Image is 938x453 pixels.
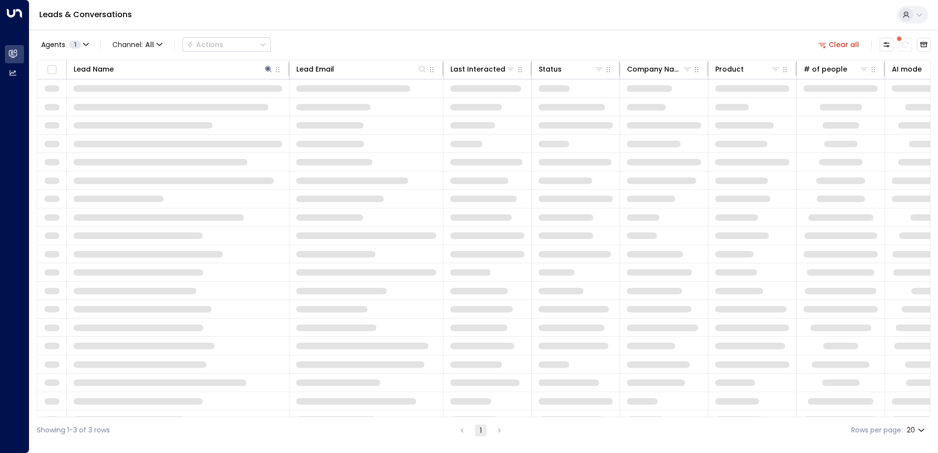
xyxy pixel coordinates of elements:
button: Actions [182,37,271,52]
div: Last Interacted [450,63,516,75]
div: Status [539,63,562,75]
div: Actions [187,40,223,49]
span: Channel: [108,38,166,51]
span: 1 [69,41,81,49]
button: Channel:All [108,38,166,51]
div: Company Name [627,63,682,75]
div: # of people [804,63,847,75]
label: Rows per page: [851,425,903,435]
button: Agents1 [37,38,92,51]
button: Customize [880,38,893,51]
div: Product [715,63,744,75]
button: Clear all [814,38,863,51]
span: Agents [41,41,65,48]
div: 20 [907,423,927,437]
div: Lead Email [296,63,427,75]
div: Company Name [627,63,692,75]
span: There are new threads available. Refresh the grid to view the latest updates. [898,38,912,51]
a: Leads & Conversations [39,9,132,20]
div: # of people [804,63,869,75]
div: Button group with a nested menu [182,37,271,52]
div: Lead Name [74,63,114,75]
span: All [145,41,154,49]
div: Lead Name [74,63,273,75]
div: Status [539,63,604,75]
div: Lead Email [296,63,334,75]
div: Showing 1-3 of 3 rows [37,425,110,435]
div: AI mode [892,63,922,75]
nav: pagination navigation [456,424,506,436]
button: Archived Leads [917,38,931,51]
div: Product [715,63,781,75]
button: page 1 [475,425,487,436]
div: Last Interacted [450,63,505,75]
